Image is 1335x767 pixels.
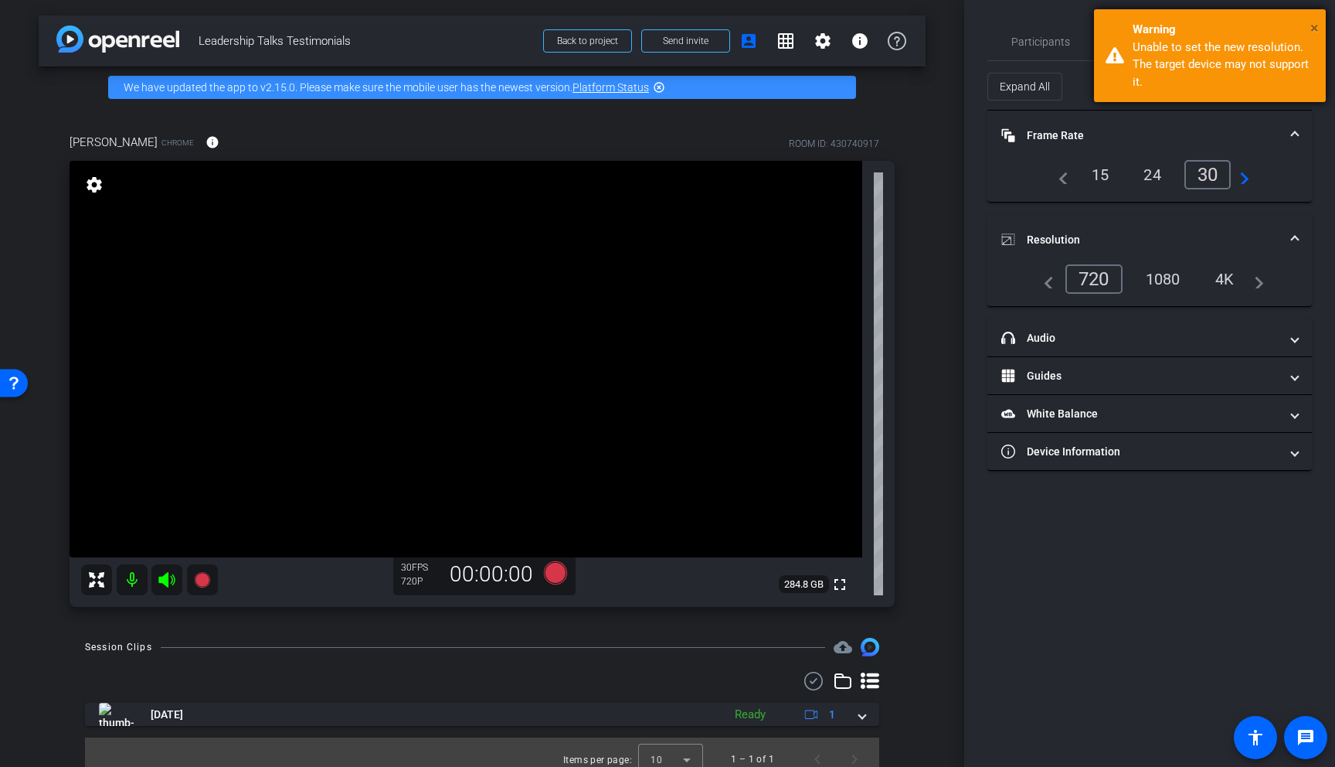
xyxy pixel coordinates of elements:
[987,160,1312,202] div: Frame Rate
[99,703,134,726] img: thumb-nail
[739,32,758,50] mat-icon: account_box
[572,81,649,94] a: Platform Status
[861,638,879,656] img: Session clips
[987,433,1312,470] mat-expansion-panel-header: Device Information
[1001,330,1279,346] mat-panel-title: Audio
[987,73,1062,101] button: Expand All
[1310,19,1319,37] span: ×
[987,111,1312,160] mat-expansion-panel-header: Frame Rate
[831,575,849,594] mat-icon: fullscreen
[987,395,1312,432] mat-expansion-panel-header: White Balance
[1000,72,1050,101] span: Expand All
[199,26,534,56] span: Leadership Talks Testimonials
[1001,406,1279,422] mat-panel-title: White Balance
[1035,270,1054,288] mat-icon: navigate_before
[987,264,1312,306] div: Resolution
[56,26,179,53] img: app-logo
[1011,36,1070,47] span: Participants
[151,707,183,723] span: [DATE]
[987,215,1312,264] mat-expansion-panel-header: Resolution
[1133,21,1314,39] div: Warning
[1184,160,1231,189] div: 30
[1132,162,1173,188] div: 24
[789,137,879,151] div: ROOM ID: 430740917
[987,357,1312,394] mat-expansion-panel-header: Guides
[1231,165,1249,184] mat-icon: navigate_next
[401,561,440,574] div: 30
[1080,162,1121,188] div: 15
[70,134,158,151] span: [PERSON_NAME]
[401,575,440,588] div: 720P
[834,638,852,656] mat-icon: cloud_upload
[1001,232,1279,248] mat-panel-title: Resolution
[776,32,795,50] mat-icon: grid_on
[663,35,708,47] span: Send invite
[1050,165,1068,184] mat-icon: navigate_before
[1310,16,1319,39] button: Close
[161,137,194,148] span: Chrome
[987,319,1312,356] mat-expansion-panel-header: Audio
[727,706,773,724] div: Ready
[543,29,632,53] button: Back to project
[1204,266,1246,292] div: 4K
[1001,444,1279,460] mat-panel-title: Device Information
[653,81,665,94] mat-icon: highlight_off
[1134,266,1192,292] div: 1080
[557,36,618,46] span: Back to project
[731,752,774,767] div: 1 – 1 of 1
[83,176,105,194] mat-icon: settings
[206,135,219,149] mat-icon: info
[85,703,879,726] mat-expansion-panel-header: thumb-nail[DATE]Ready1
[440,561,543,588] div: 00:00:00
[851,32,869,50] mat-icon: info
[834,638,852,656] span: Destinations for your clips
[1001,368,1279,384] mat-panel-title: Guides
[1001,128,1279,144] mat-panel-title: Frame Rate
[641,29,730,53] button: Send invite
[1065,264,1123,294] div: 720
[108,76,856,99] div: We have updated the app to v2.15.0. Please make sure the mobile user has the newest version.
[829,707,835,723] span: 1
[1246,728,1265,747] mat-icon: accessibility
[779,575,829,594] span: 284.8 GB
[85,639,152,655] div: Session Clips
[1296,728,1315,747] mat-icon: message
[1245,270,1264,288] mat-icon: navigate_next
[1133,39,1314,91] div: Unable to set the new resolution. The target device may not support it.
[814,32,832,50] mat-icon: settings
[412,562,428,573] span: FPS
